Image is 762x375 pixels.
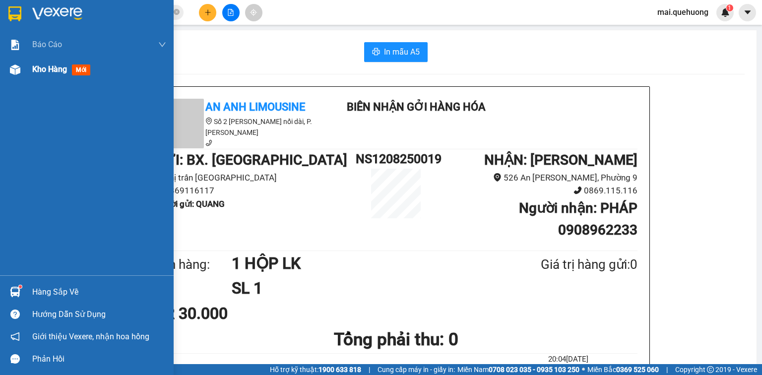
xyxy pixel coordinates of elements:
b: Người nhận : PHÁP 0908962233 [519,200,637,238]
img: solution-icon [10,40,20,50]
sup: 1 [19,285,22,288]
button: printerIn mẫu A5 [364,42,428,62]
span: phone [205,139,212,146]
li: Số 2 [PERSON_NAME] nối dài, P. [PERSON_NAME] [154,116,333,138]
b: Biên nhận gởi hàng hóa [64,14,95,95]
span: message [10,354,20,364]
div: Tên hàng: [154,254,232,275]
img: warehouse-icon [10,287,20,297]
span: Cung cấp máy in - giấy in: [378,364,455,375]
img: logo-vxr [8,6,21,21]
span: question-circle [10,310,20,319]
li: 526 An [PERSON_NAME], Phường 9 [436,171,637,185]
span: environment [205,118,212,125]
span: phone [573,186,582,194]
span: close-circle [174,9,180,15]
span: mới [72,64,90,75]
span: notification [10,332,20,341]
b: GỬI : BX. [GEOGRAPHIC_DATA] [154,152,347,168]
b: An Anh Limousine [205,101,305,113]
span: close-circle [174,8,180,17]
div: Hướng dẫn sử dụng [32,307,166,322]
span: In mẫu A5 [384,46,420,58]
span: down [158,41,166,49]
span: Giới thiệu Vexere, nhận hoa hồng [32,330,149,343]
span: | [369,364,370,375]
span: Miền Nam [457,364,579,375]
strong: 0369 525 060 [616,366,659,374]
button: plus [199,4,216,21]
span: copyright [707,366,714,373]
button: caret-down [739,4,756,21]
span: environment [493,173,502,182]
span: caret-down [743,8,752,17]
span: Kho hàng [32,64,67,74]
li: 20:04[DATE] [499,354,637,366]
strong: 0708 023 035 - 0935 103 250 [489,366,579,374]
div: Phản hồi [32,352,166,367]
span: ⚪️ [582,368,585,372]
span: Miền Bắc [587,364,659,375]
span: Hỗ trợ kỹ thuật: [270,364,361,375]
sup: 1 [726,4,733,11]
span: printer [372,48,380,57]
h1: 1 HỘP LK [232,251,493,276]
h1: SL 1 [232,276,493,301]
img: icon-new-feature [721,8,730,17]
b: Người gửi : QUANG [154,199,225,209]
span: aim [250,9,257,16]
strong: 1900 633 818 [318,366,361,374]
img: warehouse-icon [10,64,20,75]
b: NHẬN : [PERSON_NAME] [484,152,637,168]
span: Báo cáo [32,38,62,51]
div: Hàng sắp về [32,285,166,300]
span: mai.quehuong [649,6,716,18]
h1: Tổng phải thu: 0 [154,326,637,353]
h1: NS1208250019 [356,149,436,169]
span: 1 [728,4,731,11]
li: 0869116117 [154,184,356,197]
div: Giá trị hàng gửi: 0 [493,254,637,275]
span: plus [204,9,211,16]
div: CR 30.000 [154,301,314,326]
button: aim [245,4,262,21]
li: 0869.115.116 [436,184,637,197]
button: file-add [222,4,240,21]
b: Biên nhận gởi hàng hóa [347,101,486,113]
b: An Anh Limousine [12,64,55,111]
span: file-add [227,9,234,16]
li: Thị trấn [GEOGRAPHIC_DATA] [154,171,356,185]
span: | [666,364,668,375]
